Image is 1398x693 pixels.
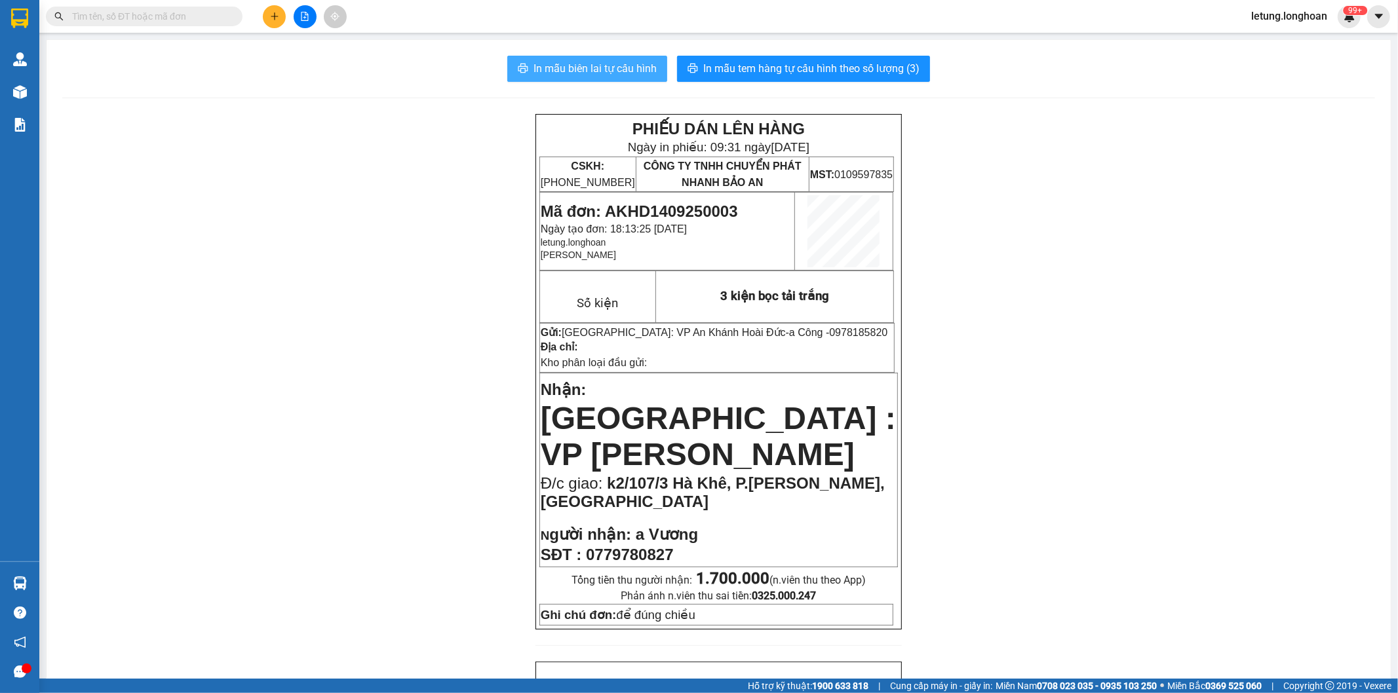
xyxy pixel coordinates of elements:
img: warehouse-icon [13,576,27,590]
span: In mẫu tem hàng tự cấu hình theo số lượng (3) [703,60,920,77]
span: để đúng chiều [541,608,695,622]
span: [GEOGRAPHIC_DATA]: VP An Khánh Hoài Đức [562,327,786,338]
strong: Gửi: [541,327,562,338]
button: file-add [294,5,317,28]
strong: Ghi chú đơn: [541,608,617,622]
span: Phản ánh n.viên thu sai tiền: [621,590,816,602]
img: warehouse-icon [13,85,27,99]
span: Ngày in phiếu: 09:31 ngày [628,140,809,154]
span: aim [330,12,340,21]
span: [PHONE_NUMBER] [541,160,635,188]
strong: PHIẾU DÁN LÊN HÀNG [632,120,805,138]
span: 3 kiện bọc tải trắng [720,289,829,303]
img: logo-vxr [11,9,28,28]
button: caret-down [1367,5,1390,28]
span: file-add [300,12,309,21]
span: In mẫu biên lai tự cấu hình [534,60,657,77]
span: Miền Bắc [1167,679,1262,693]
span: | [1272,679,1273,693]
span: notification [14,636,26,648]
span: [DATE] [771,140,809,154]
img: warehouse-icon [13,52,27,66]
span: gười nhận: [549,525,631,543]
span: 0109597835 [810,169,893,180]
strong: MST: [810,169,834,180]
strong: 0325.000.247 [752,590,816,602]
span: [GEOGRAPHIC_DATA] : VP [PERSON_NAME] [541,401,896,472]
span: search [54,12,64,21]
span: letung.longhoan [1241,8,1338,24]
span: Tổng tiền thu người nhận: [572,574,866,586]
span: Hỗ trợ kỹ thuật: [748,679,868,693]
button: printerIn mẫu tem hàng tự cấu hình theo số lượng (3) [677,56,930,82]
sup: 505 [1343,6,1367,15]
span: k2/107/3 Hà Khê, P.[PERSON_NAME], [GEOGRAPHIC_DATA] [541,474,885,510]
span: printer [518,63,528,75]
strong: 0708 023 035 - 0935 103 250 [1037,681,1157,691]
strong: 1900 633 818 [812,681,868,691]
span: 0779780827 [586,546,673,563]
span: printer [688,63,698,75]
span: copyright [1325,681,1334,690]
span: 0978185820 [829,327,887,338]
strong: CSKH: [571,160,604,172]
span: Số kiện [577,296,618,310]
button: printerIn mẫu biên lai tự cấu hình [507,56,667,82]
span: Mã đơn: AKHD1409250003 [541,202,738,220]
span: Đ/c giao: [541,474,607,492]
span: message [14,665,26,678]
span: a Công - [789,327,887,338]
span: CÔNG TY TNHH CHUYỂN PHÁT NHANH BẢO AN [644,160,802,188]
span: Miền Nam [996,679,1157,693]
img: solution-icon [13,118,27,132]
strong: SĐT : [541,546,582,563]
span: | [878,679,880,693]
span: [PERSON_NAME] [541,250,616,260]
button: plus [263,5,286,28]
span: Cung cấp máy in - giấy in: [890,679,992,693]
input: Tìm tên, số ĐT hoặc mã đơn [72,9,227,24]
span: Nhận: [541,381,587,398]
strong: Địa chỉ: [541,341,578,352]
span: - [786,327,888,338]
span: plus [270,12,279,21]
strong: N [541,529,631,542]
strong: 0369 525 060 [1205,681,1262,691]
button: aim [324,5,347,28]
span: Ngày tạo đơn: 18:13:25 [DATE] [541,223,687,234]
span: Kho phân loại đầu gửi: [541,357,648,368]
span: a Vương [636,525,698,543]
span: (n.viên thu theo App) [696,574,866,586]
strong: 1.700.000 [696,569,769,588]
span: question-circle [14,607,26,619]
img: icon-new-feature [1344,10,1355,22]
span: ⚪️ [1160,683,1164,688]
span: caret-down [1373,10,1385,22]
span: letung.longhoan [541,237,606,248]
